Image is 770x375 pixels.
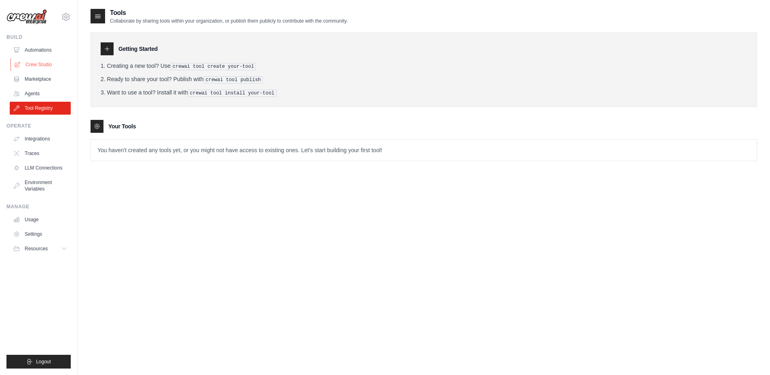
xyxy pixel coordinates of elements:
[110,18,348,24] p: Collaborate by sharing tools within your organization, or publish them publicly to contribute wit...
[10,161,71,174] a: LLM Connections
[91,140,757,161] p: You haven't created any tools yet, or you might not have access to existing ones. Let's start bui...
[6,123,71,129] div: Operate
[118,45,158,53] h3: Getting Started
[101,88,747,97] li: Want to use a tool? Install it with
[188,90,276,97] pre: crewai tool install your-tool
[101,75,747,84] li: Ready to share your tool? Publish with
[6,34,71,40] div: Build
[10,213,71,226] a: Usage
[110,8,348,18] h2: Tools
[10,102,71,115] a: Tool Registry
[11,58,72,71] a: Crew Studio
[6,9,47,25] img: Logo
[10,132,71,145] a: Integrations
[10,228,71,241] a: Settings
[171,63,256,70] pre: crewai tool create your-tool
[10,73,71,86] a: Marketplace
[10,176,71,195] a: Environment Variables
[6,203,71,210] div: Manage
[10,242,71,255] button: Resources
[10,44,71,57] a: Automations
[10,147,71,160] a: Traces
[36,358,51,365] span: Logout
[25,245,48,252] span: Resources
[108,122,136,130] h3: Your Tools
[10,87,71,100] a: Agents
[6,355,71,369] button: Logout
[204,76,263,84] pre: crewai tool publish
[101,62,747,70] li: Creating a new tool? Use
